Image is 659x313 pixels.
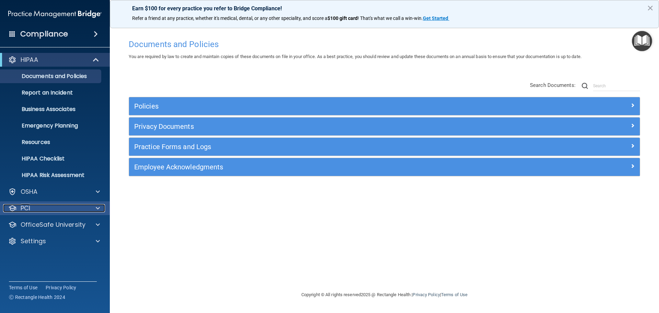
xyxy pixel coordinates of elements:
strong: Get Started [423,15,448,21]
p: PCI [21,204,30,212]
a: Terms of Use [9,284,37,291]
img: PMB logo [8,7,102,21]
h5: Policies [134,102,507,110]
a: Terms of Use [441,292,467,297]
a: Privacy Policy [413,292,440,297]
strong: $100 gift card [327,15,358,21]
span: You are required by law to create and maintain copies of these documents on file in your office. ... [129,54,581,59]
p: Settings [21,237,46,245]
span: Search Documents: [530,82,576,88]
a: Practice Forms and Logs [134,141,635,152]
p: Resources [4,139,98,146]
button: Close [647,2,654,13]
a: Settings [8,237,100,245]
p: Emergency Planning [4,122,98,129]
a: Employee Acknowledgments [134,161,635,172]
h4: Documents and Policies [129,40,640,49]
a: PCI [8,204,100,212]
div: Copyright © All rights reserved 2025 @ Rectangle Health | | [259,284,510,306]
span: ! That's what we call a win-win. [358,15,423,21]
a: OfficeSafe University [8,221,100,229]
img: ic-search.3b580494.png [582,83,588,89]
p: Business Associates [4,106,98,113]
input: Search [593,81,640,91]
h5: Practice Forms and Logs [134,143,507,150]
a: Policies [134,101,635,112]
h4: Compliance [20,29,68,39]
p: Report an Incident [4,89,98,96]
p: OfficeSafe University [21,221,85,229]
a: OSHA [8,188,100,196]
p: Earn $100 for every practice you refer to Bridge Compliance! [132,5,637,12]
p: HIPAA Checklist [4,155,98,162]
button: Open Resource Center [632,31,652,51]
a: Privacy Policy [46,284,77,291]
a: Get Started [423,15,449,21]
p: HIPAA [21,56,38,64]
h5: Employee Acknowledgments [134,163,507,171]
a: HIPAA [8,56,100,64]
span: Refer a friend at any practice, whether it's medical, dental, or any other speciality, and score a [132,15,327,21]
p: Documents and Policies [4,73,98,80]
h5: Privacy Documents [134,123,507,130]
p: OSHA [21,188,38,196]
p: HIPAA Risk Assessment [4,172,98,179]
a: Privacy Documents [134,121,635,132]
span: Ⓒ Rectangle Health 2024 [9,294,65,301]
